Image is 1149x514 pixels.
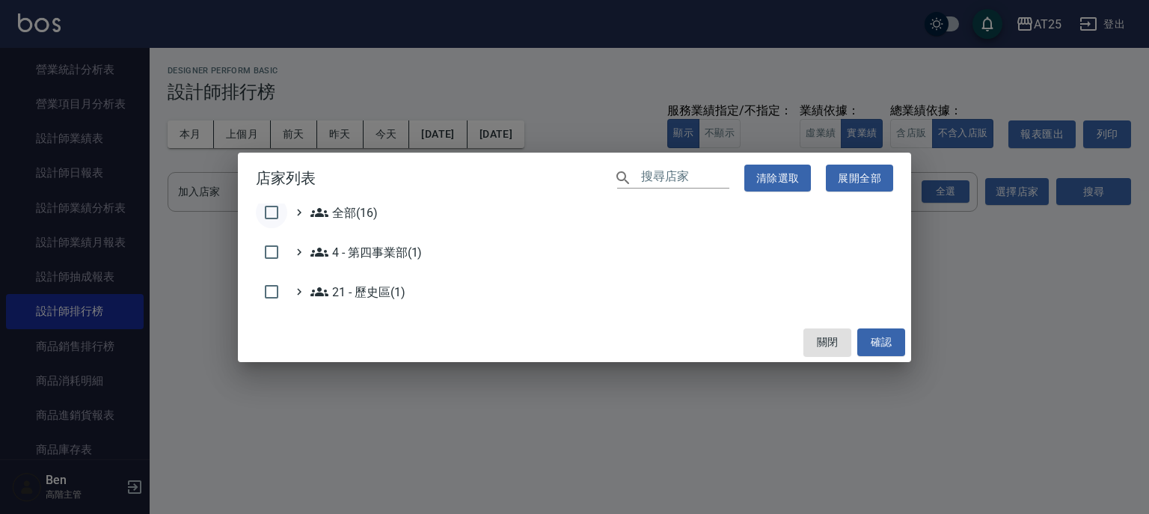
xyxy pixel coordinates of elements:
[310,283,405,301] span: 21 - 歷史區(1)
[310,243,422,261] span: 4 - 第四事業部(1)
[826,165,893,192] button: 展開全部
[641,167,729,189] input: 搜尋店家
[238,153,911,204] h2: 店家列表
[857,328,905,356] button: 確認
[803,328,851,356] button: 關閉
[310,204,378,221] span: 全部(16)
[744,165,812,192] button: 清除選取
